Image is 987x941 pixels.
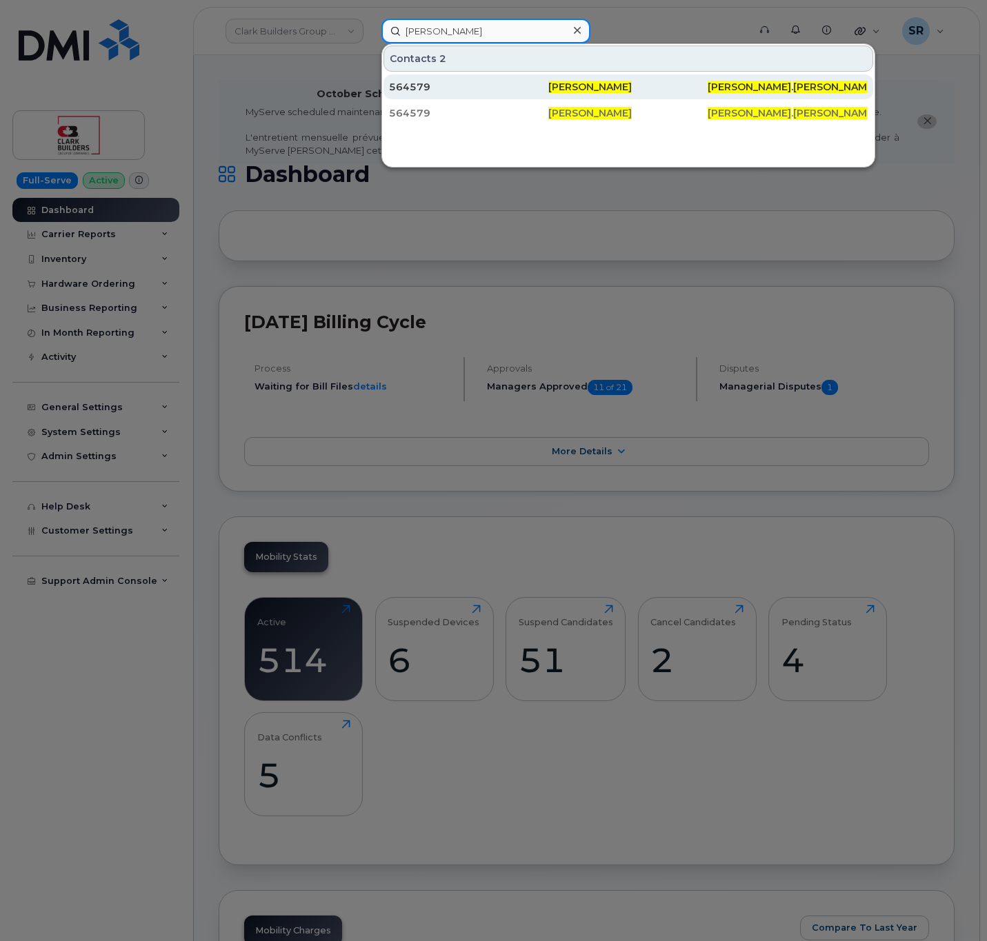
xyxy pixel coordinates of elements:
span: [PERSON_NAME] [793,81,877,93]
span: [PERSON_NAME] [793,107,877,119]
span: [PERSON_NAME] [708,107,791,119]
div: 564579 [389,80,548,94]
div: . @[PERSON_NAME][DOMAIN_NAME] [708,80,867,94]
a: 564579[PERSON_NAME][PERSON_NAME].[PERSON_NAME]@[PERSON_NAME][DOMAIN_NAME] [383,101,873,125]
div: 564579 [389,106,548,120]
span: [PERSON_NAME] [708,81,791,93]
a: 564579[PERSON_NAME][PERSON_NAME].[PERSON_NAME]@[PERSON_NAME][DOMAIN_NAME] [383,74,873,99]
iframe: Messenger Launcher [927,881,977,931]
div: Contacts [383,45,873,72]
span: [PERSON_NAME] [548,81,632,93]
span: 2 [439,52,446,65]
div: . @[PERSON_NAME][DOMAIN_NAME] [708,106,867,120]
span: [PERSON_NAME] [548,107,632,119]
